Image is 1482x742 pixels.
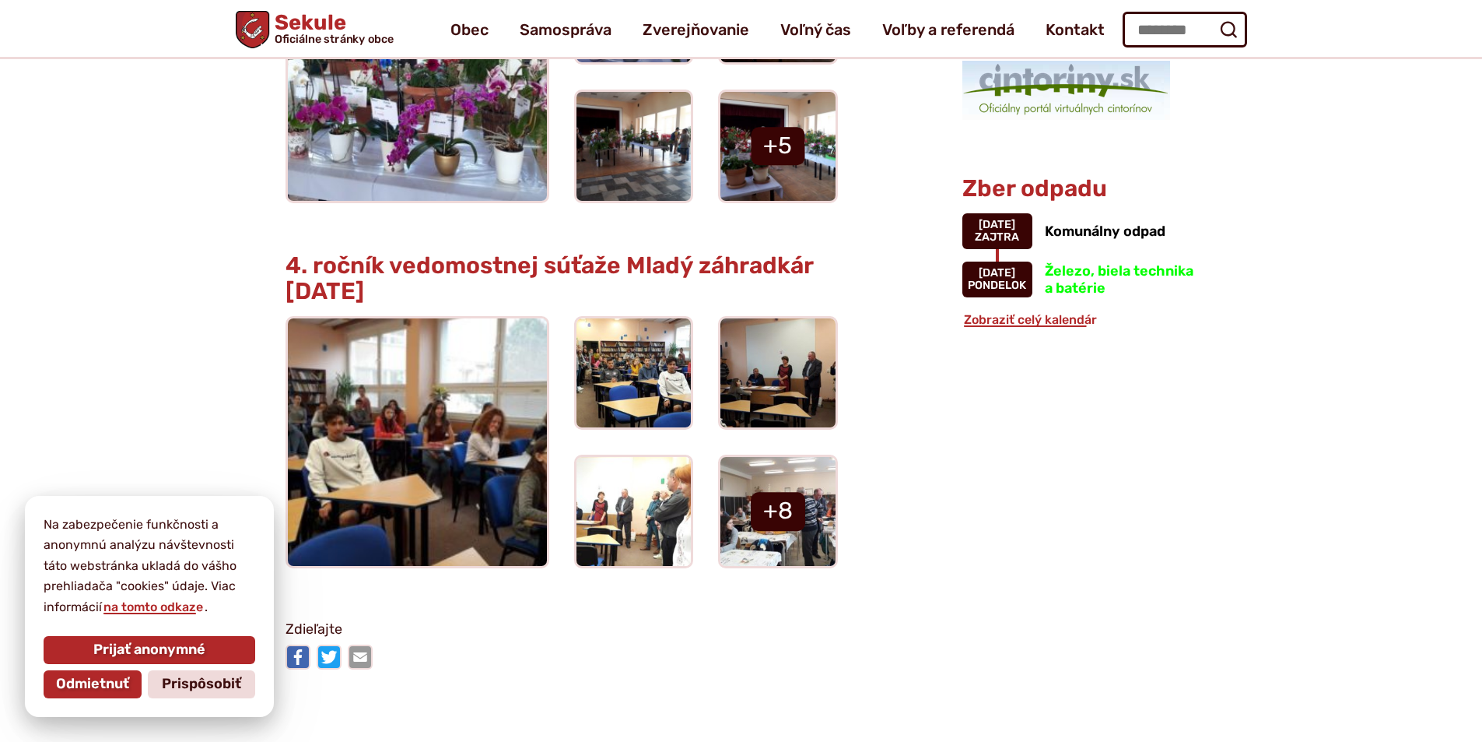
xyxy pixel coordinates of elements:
[348,645,373,670] img: Zdieľať e-mailom
[288,318,547,564] a: Otvoriť obrázok v popupe.
[576,457,692,566] a: Otvoriť obrázok v popupe.
[285,316,549,568] img: Obrázok galérie 1
[575,90,692,202] img: Obrázok galérie 4
[575,456,692,568] img: Obrázok galérie 4
[274,33,394,44] span: Oficiálne stránky obce
[44,636,255,664] button: Prijať anonymné
[576,92,692,201] a: Otvoriť obrázok v popupe.
[720,92,836,201] a: Otvoriť obrázok v popupe.
[720,318,836,429] img: Obrázok galérie 3
[962,61,1170,120] img: 1.png
[962,262,1197,297] a: Železo, biela technika a batérie [DATE] pondelok
[102,600,205,614] a: na tomto odkaze
[1046,8,1105,51] a: Kontakt
[962,312,1098,327] a: Zobraziť celý kalendár
[975,230,1019,244] span: Zajtra
[962,176,1197,202] h3: Zber odpadu
[317,645,342,670] img: Zdieľať na Twitteri
[162,676,241,693] span: Prispôsobiť
[882,8,1014,51] a: Voľby a referendá
[720,457,836,566] a: Otvoriť obrázok v popupe.
[93,642,205,659] span: Prijať anonymné
[56,676,129,693] span: Odmietnuť
[962,213,1197,249] a: Komunálny odpad [DATE] Zajtra
[236,11,269,48] img: Prejsť na domovskú stránku
[720,318,836,427] a: Otvoriť obrázok v popupe.
[236,11,394,48] a: Logo Sekule, prejsť na domovskú stránku.
[576,318,692,427] a: Otvoriť obrázok v popupe.
[450,8,489,51] a: Obec
[780,8,851,51] a: Voľný čas
[44,515,255,617] p: Na zabezpečenie funkčnosti a anonymnú analýzu návštevnosti táto webstránka ukladá do vášho prehli...
[148,670,255,698] button: Prispôsobiť
[643,8,749,51] a: Zverejňovanie
[1045,223,1165,240] span: Komunálny odpad
[286,251,813,305] span: 4. ročník vedomostnej súťaže Mladý záhradkár [DATE]
[286,618,838,642] p: Zdieľajte
[1045,262,1193,297] span: Železo, biela technika a batérie
[44,670,142,698] button: Odmietnuť
[520,8,611,51] a: Samospráva
[269,12,394,45] span: Sekule
[968,279,1026,292] span: pondelok
[286,645,310,670] img: Zdieľať na Facebooku
[979,218,1015,231] span: [DATE]
[979,266,1015,280] span: [DATE]
[575,318,692,429] img: Obrázok galérie 2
